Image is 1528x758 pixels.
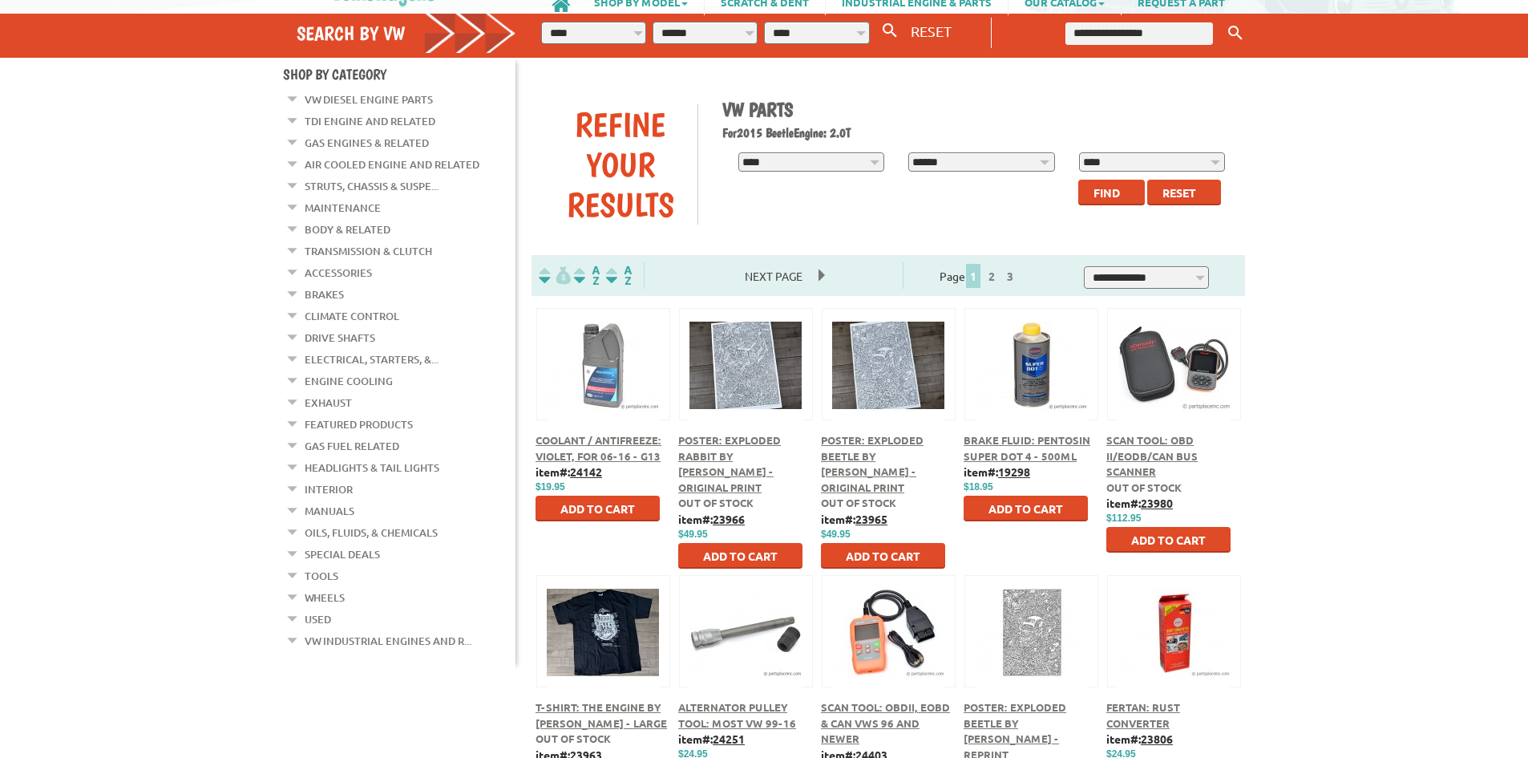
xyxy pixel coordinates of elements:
u: 23966 [713,512,745,526]
span: Find [1093,185,1120,200]
a: Scan Tool: OBDII, EOBD & CAN VWs 96 and Newer [821,700,950,745]
a: Tools [305,565,338,586]
a: Brakes [305,284,344,305]
span: Add to Cart [1131,533,1206,547]
span: $18.95 [964,481,993,492]
span: Add to Cart [846,549,920,563]
a: Wheels [305,587,345,608]
a: Drive Shafts [305,327,375,348]
span: For [722,125,737,140]
a: Struts, Chassis & Suspe... [305,176,439,197]
img: Sort by Sales Rank [603,266,635,285]
a: Climate Control [305,306,399,326]
u: 23806 [1141,732,1173,746]
span: Engine: 2.0T [794,125,851,140]
a: Scan Tool: OBD II/EODB/CAN bus Scanner [1106,433,1198,478]
span: Out of stock [821,496,896,509]
a: Oils, Fluids, & Chemicals [305,522,438,543]
span: Reset [1162,185,1196,200]
a: 3 [1003,269,1017,283]
span: RESET [911,22,952,39]
h1: VW Parts [722,98,1234,121]
button: Add to Cart [536,496,660,521]
u: 24251 [713,732,745,746]
button: RESET [904,19,958,43]
span: 1 [966,264,980,288]
a: Used [305,609,331,630]
button: Reset [1147,180,1221,205]
span: Out of stock [678,496,754,509]
button: Find [1078,180,1145,205]
u: 23980 [1141,496,1173,510]
b: item#: [1106,732,1173,746]
span: $112.95 [1106,513,1141,524]
button: Add to Cart [964,496,1088,521]
b: item#: [964,464,1030,479]
a: Accessories [305,262,372,283]
a: Featured Products [305,414,413,435]
a: Brake Fluid: Pentosin Super DOT 4 - 500ml [964,433,1090,463]
a: VW Industrial Engines and R... [305,630,471,651]
a: Electrical, Starters, &... [305,349,439,370]
span: $49.95 [678,529,708,540]
a: Gas Fuel Related [305,436,399,456]
img: Sort by Headline [571,266,603,285]
u: 23965 [855,512,887,526]
b: item#: [1106,496,1173,510]
a: Special Deals [305,544,380,565]
b: item#: [678,732,745,746]
a: Exhaust [305,392,352,413]
a: Fertan: Rust Converter [1106,700,1180,730]
b: item#: [821,512,887,526]
div: Page [903,262,1056,289]
div: Refine Your Results [544,104,697,225]
button: Keyword Search [1223,20,1247,47]
button: Search By VW... [876,19,903,43]
a: 2 [984,269,999,283]
span: $19.95 [536,481,565,492]
u: 24142 [570,464,602,479]
b: item#: [678,512,745,526]
a: Air Cooled Engine and Related [305,154,479,175]
a: TDI Engine and Related [305,111,435,132]
h2: 2015 Beetle [722,125,1234,140]
span: Out of stock [536,732,611,745]
u: 19298 [998,464,1030,479]
span: Add to Cart [988,501,1063,516]
button: Add to Cart [1106,527,1231,553]
a: Poster: Exploded Beetle by [PERSON_NAME] - Original Print [821,433,924,494]
button: Add to Cart [678,543,802,569]
img: filterpricelow.svg [539,266,571,285]
span: Add to Cart [703,549,778,563]
a: Manuals [305,501,354,521]
span: Add to Cart [560,501,635,516]
a: Next Page [729,269,819,283]
a: Engine Cooling [305,371,393,391]
h4: Shop By Category [283,66,515,83]
a: Poster: Exploded Rabbit by [PERSON_NAME] - Original Print [678,433,781,494]
span: $49.95 [821,529,851,540]
a: Body & Related [305,219,390,240]
h4: Search by VW [297,22,516,45]
a: Coolant / Antifreeze: Violet, for 06-16 - G13 [536,433,661,463]
button: Add to Cart [821,543,945,569]
a: Gas Engines & Related [305,132,429,153]
b: item#: [536,464,602,479]
a: Transmission & Clutch [305,241,432,261]
span: Out of stock [1106,480,1182,494]
a: Alternator Pulley Tool: Most VW 99-16 [678,700,796,730]
span: Next Page [729,264,819,288]
a: Headlights & Tail Lights [305,457,439,478]
a: T-Shirt: The Engine by [PERSON_NAME] - Large [536,700,667,730]
a: Maintenance [305,197,381,218]
a: VW Diesel Engine Parts [305,89,433,110]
